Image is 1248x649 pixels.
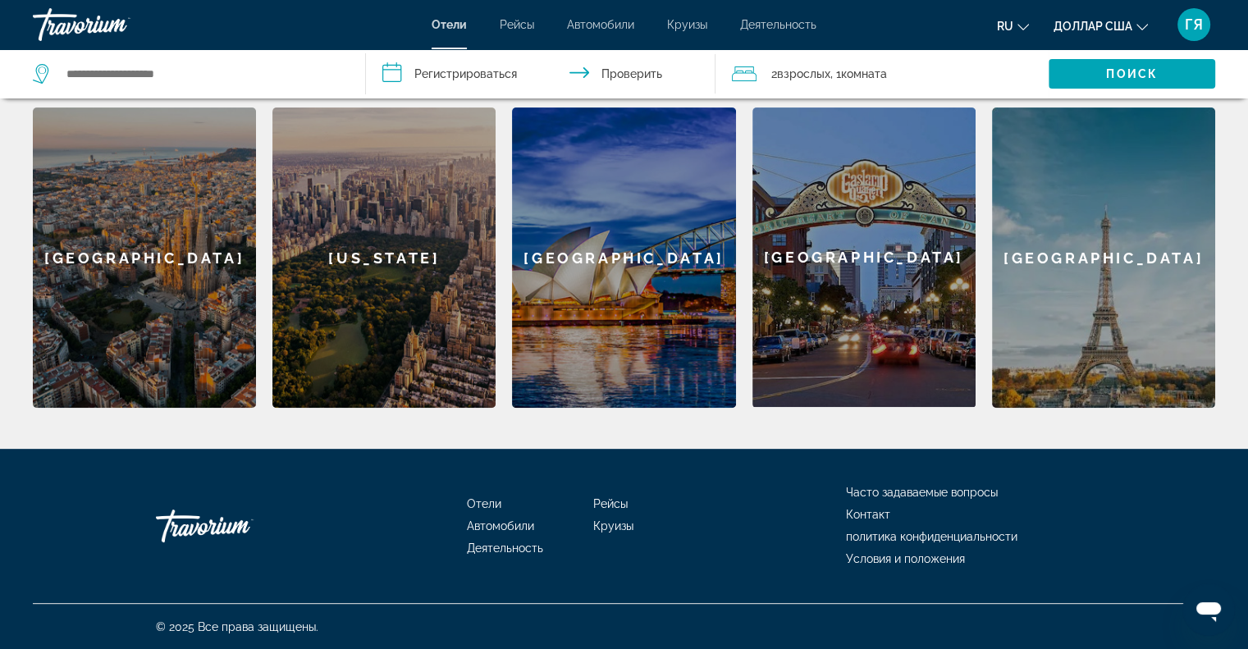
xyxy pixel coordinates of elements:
[366,49,715,98] button: Даты заезда и выезда
[33,107,256,408] a: [GEOGRAPHIC_DATA]
[1182,583,1235,636] iframe: Кнопка запуска окна обмена сообщениями
[830,67,841,80] font: , 1
[1049,59,1215,89] button: Поиск
[667,18,707,31] a: Круизы
[1185,16,1203,33] font: ГЯ
[156,501,320,551] a: Травориум
[1054,20,1132,33] font: доллар США
[846,486,998,499] a: Часто задаваемые вопросы
[752,107,976,407] div: [GEOGRAPHIC_DATA]
[841,67,887,80] font: комната
[1054,14,1148,38] button: Изменить валюту
[846,552,965,565] a: Условия и положения
[715,49,1049,98] button: Путешественники: 2 взрослых, 0 детей
[846,508,890,521] a: Контакт
[752,107,976,408] a: [GEOGRAPHIC_DATA]
[1173,7,1215,42] button: Меню пользователя
[992,107,1215,408] a: [GEOGRAPHIC_DATA]
[567,18,634,31] a: Автомобили
[512,107,735,408] a: [GEOGRAPHIC_DATA]
[33,3,197,46] a: Травориум
[593,519,633,532] a: Круизы
[771,67,777,80] font: 2
[740,18,816,31] a: Деятельность
[500,18,534,31] a: Рейсы
[777,67,830,80] font: взрослых
[997,14,1029,38] button: Изменить язык
[432,18,467,31] a: Отели
[467,542,543,555] a: Деятельность
[997,20,1013,33] font: ru
[593,497,628,510] a: Рейсы
[156,620,318,633] font: © 2025 Все права защищены.
[272,107,496,408] a: [US_STATE]
[846,530,1017,543] a: политика конфиденциальности
[1106,67,1158,80] font: Поиск
[467,497,501,510] a: Отели
[467,519,534,532] a: Автомобили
